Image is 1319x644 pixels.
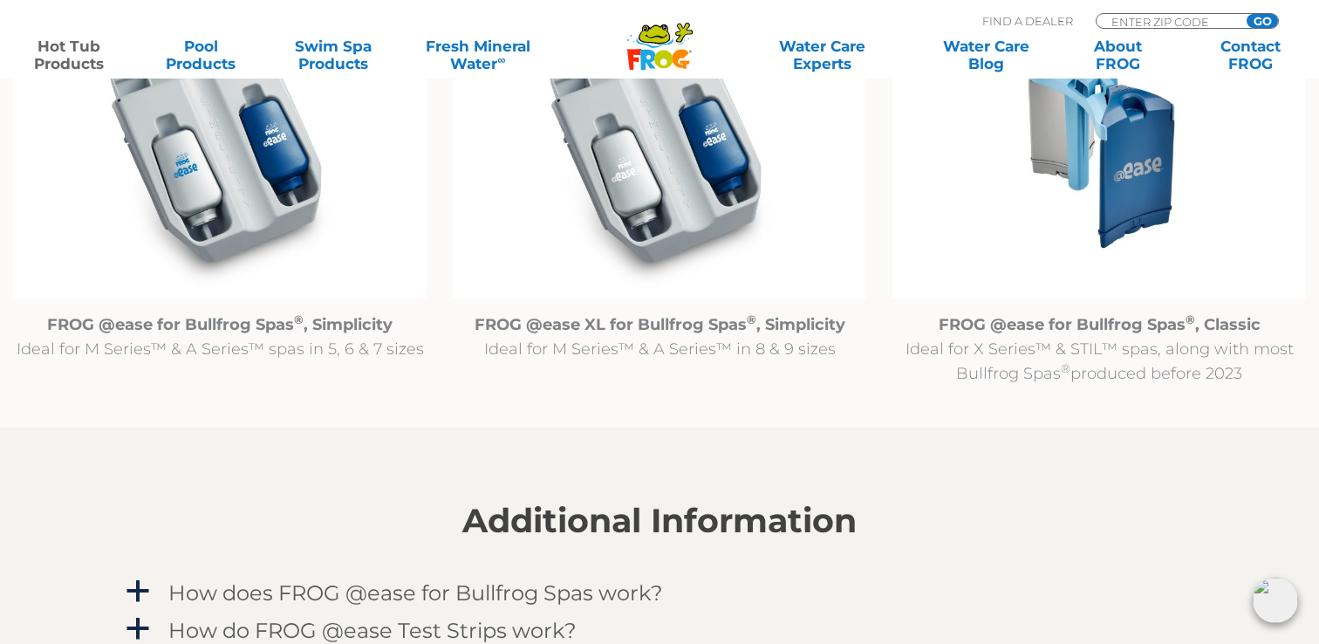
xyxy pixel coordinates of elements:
a: a How does FROG @ease for Bullfrog Spas work? [123,577,1196,609]
img: openIcon [1253,578,1298,623]
a: ContactFROG [1199,38,1302,72]
a: PoolProducts [149,38,252,72]
strong: FROG @ease for Bullfrog Spas , Simplicity [47,315,393,334]
sup: ® [294,312,304,326]
sup: ® [1186,312,1195,326]
a: Swim SpaProducts [282,38,385,72]
strong: FROG @ease for Bullfrog Spas , Classic [939,315,1261,334]
a: AboutFROG [1067,38,1170,72]
sup: ∞ [497,53,505,66]
a: Water CareBlog [934,38,1037,72]
p: Find A Dealer [982,13,1073,29]
span: a [125,616,151,642]
p: Ideal for M Series™ & A Series™ in 8 & 9 sizes [453,312,866,361]
h2: Additional Information [123,502,1196,540]
a: Fresh MineralWater∞ [413,38,542,72]
p: Ideal for X Series™ & STIL™ spas, along with most Bullfrog Spas produced before 2023 [892,312,1306,386]
a: Water CareExperts [738,38,905,72]
strong: FROG @ease XL for Bullfrog Spas , Simplicity [475,315,845,334]
input: GO [1247,14,1278,28]
input: Zip Code Form [1110,14,1227,29]
h4: How does FROG @ease for Bullfrog Spas work? [168,581,663,605]
span: a [125,579,151,605]
sup: ® [1061,361,1070,375]
a: Hot TubProducts [17,38,120,72]
sup: ® [747,312,756,326]
h4: How do FROG @ease Test Strips work? [168,619,577,642]
p: Ideal for M Series™ & A Series™ spas in 5, 6 & 7 sizes [13,312,427,361]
